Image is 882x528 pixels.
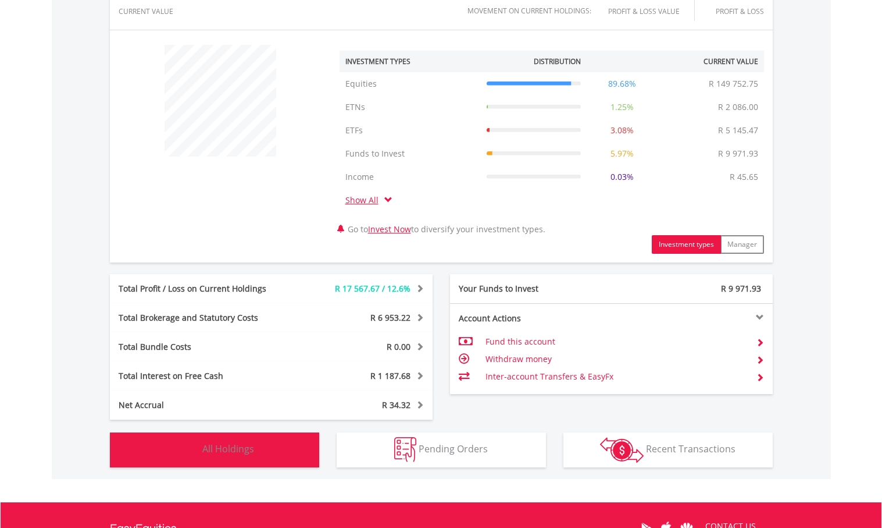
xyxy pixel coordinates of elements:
[382,399,410,410] span: R 34.32
[646,442,735,455] span: Recent Transactions
[709,8,764,15] div: Profit & Loss
[724,165,764,189] td: R 45.65
[110,283,298,295] div: Total Profit / Loss on Current Holdings
[340,142,481,165] td: Funds to Invest
[712,142,764,165] td: R 9 971.93
[345,194,384,205] a: Show All
[202,442,254,455] span: All Holdings
[450,283,612,295] div: Your Funds to Invest
[394,437,416,462] img: pending_instructions-wht.png
[110,433,319,467] button: All Holdings
[587,165,658,189] td: 0.03%
[370,370,410,381] span: R 1 187.68
[485,333,747,350] td: Fund this account
[340,95,481,119] td: ETNs
[340,165,481,189] td: Income
[387,341,410,352] span: R 0.00
[652,235,721,254] button: Investment types
[110,341,298,353] div: Total Bundle Costs
[721,283,761,294] span: R 9 971.93
[119,8,206,15] div: CURRENT VALUE
[720,235,764,254] button: Manager
[600,437,644,463] img: transactions-zar-wht.png
[485,350,747,368] td: Withdraw money
[467,7,591,15] div: Movement on Current Holdings:
[175,437,200,462] img: holdings-wht.png
[335,283,410,294] span: R 17 567.67 / 12.6%
[340,51,481,72] th: Investment Types
[712,95,764,119] td: R 2 086.00
[419,442,488,455] span: Pending Orders
[658,51,764,72] th: Current Value
[331,39,773,254] div: Go to to diversify your investment types.
[485,368,747,385] td: Inter-account Transfers & EasyFx
[340,119,481,142] td: ETFs
[370,312,410,323] span: R 6 953.22
[450,313,612,324] div: Account Actions
[587,142,658,165] td: 5.97%
[534,56,581,66] div: Distribution
[712,119,764,142] td: R 5 145.47
[110,399,298,411] div: Net Accrual
[563,433,773,467] button: Recent Transactions
[110,370,298,382] div: Total Interest on Free Cash
[587,72,658,95] td: 89.68%
[587,95,658,119] td: 1.25%
[368,224,411,235] a: Invest Now
[597,8,694,15] div: Profit & Loss Value
[337,433,546,467] button: Pending Orders
[340,72,481,95] td: Equities
[703,72,764,95] td: R 149 752.75
[587,119,658,142] td: 3.08%
[110,312,298,324] div: Total Brokerage and Statutory Costs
